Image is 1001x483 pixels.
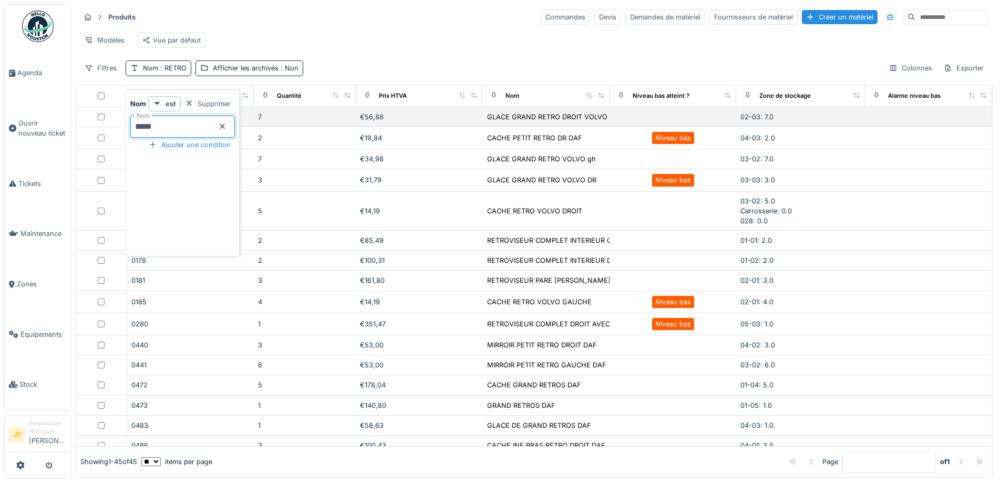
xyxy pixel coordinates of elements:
[505,91,519,100] div: Nom
[487,400,555,410] div: GRAND RETROS DAF
[360,360,479,370] div: €53,00
[740,113,773,121] span: 02-03: 7.0
[487,154,596,164] div: GLACE GRAND RETRO VOLVO gh
[740,422,773,429] span: 04-03: 1.0
[740,207,792,215] span: Carrosserie: 0.0
[888,91,941,100] div: Alarme niveau bas
[166,99,176,109] strong: est
[258,154,351,164] div: 7
[158,64,187,72] span: : RETRO
[740,441,773,449] span: 04-01: 3.0
[633,91,689,100] div: Niveau bas atteint ?
[625,9,705,25] div: Demandes de matériel
[740,402,772,409] span: 01-05: 1.0
[258,112,351,122] div: 7
[594,9,621,25] div: Devis
[142,35,201,45] div: Vue par défaut
[20,229,67,239] span: Maintenance
[360,319,479,329] div: €351,47
[487,275,611,285] div: RETROVISEUR PARE [PERSON_NAME]
[258,440,351,450] div: 3
[487,297,592,307] div: CACHE RETRO VOLVO GAUCHE
[181,97,235,111] div: Supprimer
[143,63,187,73] div: Nom
[360,235,479,245] div: €85,49
[29,419,67,436] div: Responsable technicien
[258,297,351,307] div: 4
[29,419,67,450] li: [PERSON_NAME]
[740,381,773,389] span: 01-04: 5.0
[131,319,250,329] div: 0280
[487,440,605,450] div: CACHE INF BRAS RETRO DROIT DAF
[277,91,302,100] div: Quantité
[17,279,67,289] span: Zones
[131,400,250,410] div: 0473
[487,420,591,430] div: GLACE DE GRAND RETROS DAF
[18,118,67,138] span: Ouvrir nouveau ticket
[258,275,351,285] div: 3
[740,197,775,205] span: 03-02: 5.0
[22,11,54,42] img: Badge_color-CXgf-gQk.svg
[379,91,407,100] div: Prix HTVA
[135,111,152,120] label: Nom
[17,68,67,78] span: Agenda
[258,400,351,410] div: 1
[360,154,479,164] div: €34,98
[740,237,772,244] span: 01-01: 2.0
[19,379,67,389] span: Stock
[278,64,298,72] span: : Non
[740,298,773,306] span: 02-01: 4.0
[360,255,479,265] div: €100,31
[740,134,775,142] span: 04-03: 2.0
[740,341,775,349] span: 04-02: 3.0
[940,457,950,467] strong: of 1
[258,133,351,143] div: 2
[9,427,25,443] li: JP
[740,276,773,284] span: 02-01: 3.0
[80,60,121,76] div: Filtres
[145,138,235,152] div: Ajouter une condition
[487,380,581,390] div: CACHE GRAND RETROS DAF
[258,206,351,216] div: 5
[130,99,146,109] strong: Nom
[740,176,775,184] span: 03-03: 3.0
[258,340,351,350] div: 3
[360,297,479,307] div: €14,19
[487,133,582,143] div: CACHE PETIT RETRO DR DAF
[360,440,479,450] div: €100,43
[655,297,691,307] div: Niveau bas
[104,12,140,22] strong: Produits
[655,175,691,185] div: Niveau bas
[258,319,351,329] div: 1
[131,380,250,390] div: 0472
[360,380,479,390] div: €178,04
[655,319,691,329] div: Niveau bas
[740,217,768,225] span: 028: 0.0
[258,175,351,185] div: 3
[487,112,655,122] div: GLACE GRAND RETRO DROIT VOLVO ANGLE MORT
[20,330,67,340] span: Équipements
[541,9,590,25] div: Commandes
[131,340,250,350] div: 0440
[740,320,773,328] span: 05-03: 1.0
[487,360,606,370] div: MIRROIR PETIT RETRO GAUCHE DAF
[487,319,683,329] div: RETROVISEUR COMPLET DROIT AVEC ANGLE MORT VOLVO
[487,206,582,216] div: CACHE RETRO VOLVO DROIT
[487,255,685,265] div: RETROVISEUR COMPLET INTERIEUR DROIT [PERSON_NAME]
[939,60,988,76] div: Exporter
[655,133,691,143] div: Niveau bas
[131,360,250,370] div: 0441
[360,340,479,350] div: €53,00
[360,275,479,285] div: €161,80
[141,457,212,467] div: items per page
[131,255,250,265] div: 0178
[740,256,773,264] span: 01-02: 2.0
[131,275,250,285] div: 0181
[258,420,351,430] div: 1
[80,457,137,467] div: Showing 1 - 45 of 45
[759,91,811,100] div: Zone de stockage
[360,133,479,143] div: €19,84
[487,175,596,185] div: GLACE GRAND RETRO VOLVO DR
[884,60,937,76] div: Colonnes
[740,155,773,163] span: 03-02: 7.0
